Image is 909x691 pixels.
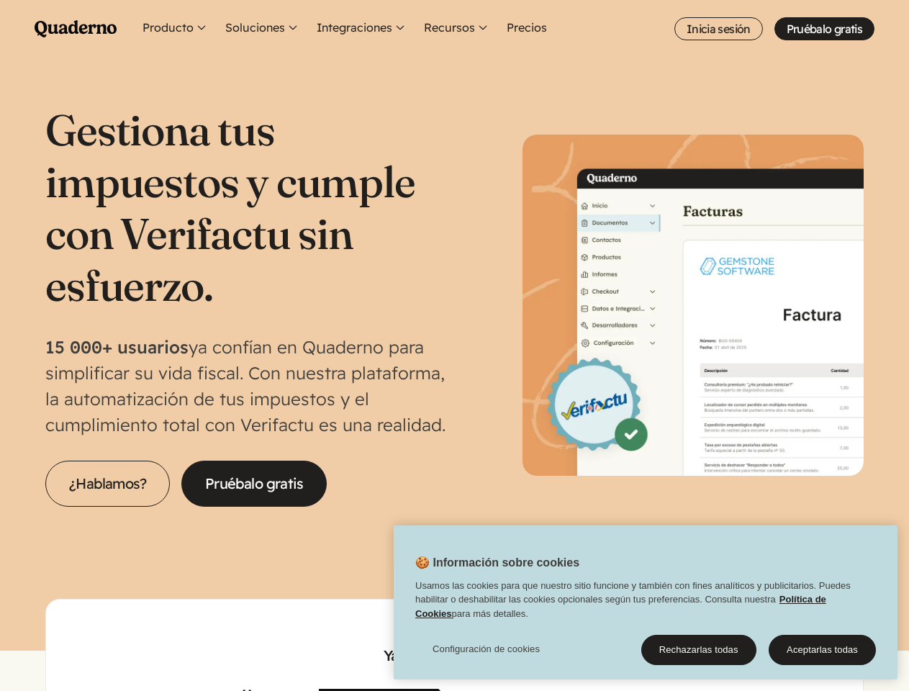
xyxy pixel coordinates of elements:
[181,461,327,507] a: Pruébalo gratis
[394,554,579,579] h2: 🍪 Información sobre cookies
[394,579,897,628] div: Usamos las cookies para que nuestro sitio funcione y también con fines analíticos y publicitarios...
[45,334,454,438] p: ya confían en Quaderno para simplificar su vida fiscal. Con nuestra plataforma, la automatización...
[674,17,763,40] a: Inicia sesión
[69,646,840,666] h2: Ya confían en nosotros
[415,635,557,664] button: Configuración de cookies
[523,135,864,476] img: Interfaz de Quaderno mostrando la página Factura con el distintivo Verifactu
[769,635,876,665] button: Aceptarlas todas
[45,104,454,311] h1: Gestiona tus impuestos y cumple con Verifactu sin esfuerzo.
[641,635,756,665] button: Rechazarlas todas
[415,594,826,619] a: Política de Cookies
[774,17,874,40] a: Pruébalo gratis
[45,461,170,507] a: ¿Hablamos?
[394,525,897,679] div: Cookie banner
[394,525,897,679] div: 🍪 Información sobre cookies
[45,336,189,358] strong: 15 000+ usuarios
